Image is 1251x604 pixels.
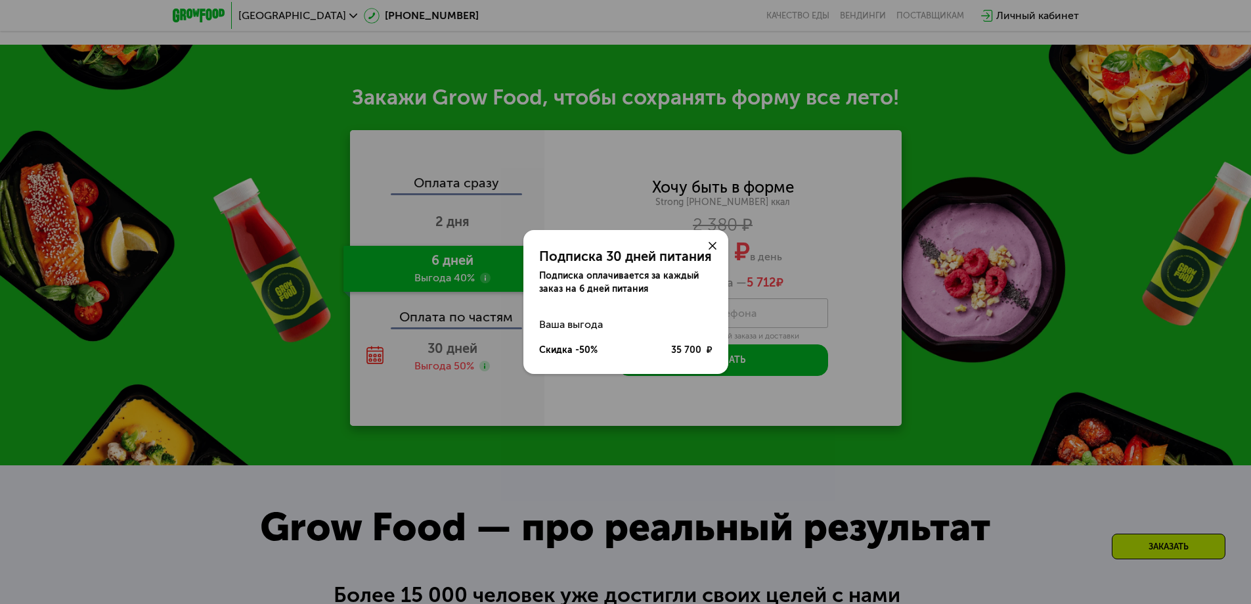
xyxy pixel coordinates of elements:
div: Ваша выгода [539,312,713,338]
span: ₽ [707,344,713,357]
div: Подписка оплачивается за каждый заказ на 6 дней питания [539,269,713,296]
div: Подписка 30 дней питания [539,248,713,264]
div: 35 700 [671,344,713,357]
div: Скидка -50% [539,344,598,357]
